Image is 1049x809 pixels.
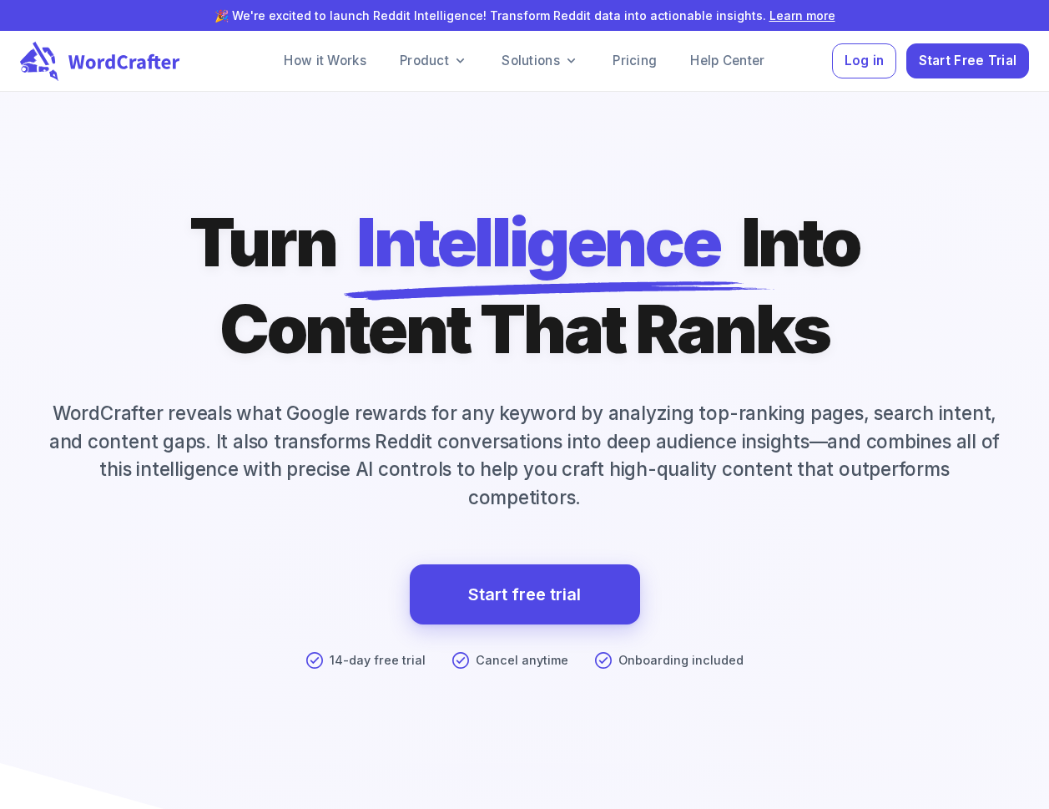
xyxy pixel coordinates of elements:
[356,199,720,286] span: Intelligence
[769,8,835,23] a: Learn more
[27,7,1022,24] p: 🎉 We're excited to launch Reddit Intelligence! Transform Reddit data into actionable insights.
[618,651,744,670] p: Onboarding included
[919,50,1017,73] span: Start Free Trial
[410,564,640,624] a: Start free trial
[20,399,1029,511] p: WordCrafter reveals what Google rewards for any keyword by analyzing top-ranking pages, search in...
[386,44,482,78] a: Product
[189,199,860,372] h1: Turn Into Content That Ranks
[845,50,885,73] span: Log in
[832,43,896,79] button: Log in
[488,44,593,78] a: Solutions
[468,580,581,609] a: Start free trial
[330,651,426,670] p: 14-day free trial
[677,44,778,78] a: Help Center
[906,43,1029,79] button: Start Free Trial
[599,44,670,78] a: Pricing
[270,44,380,78] a: How it Works
[476,651,568,670] p: Cancel anytime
